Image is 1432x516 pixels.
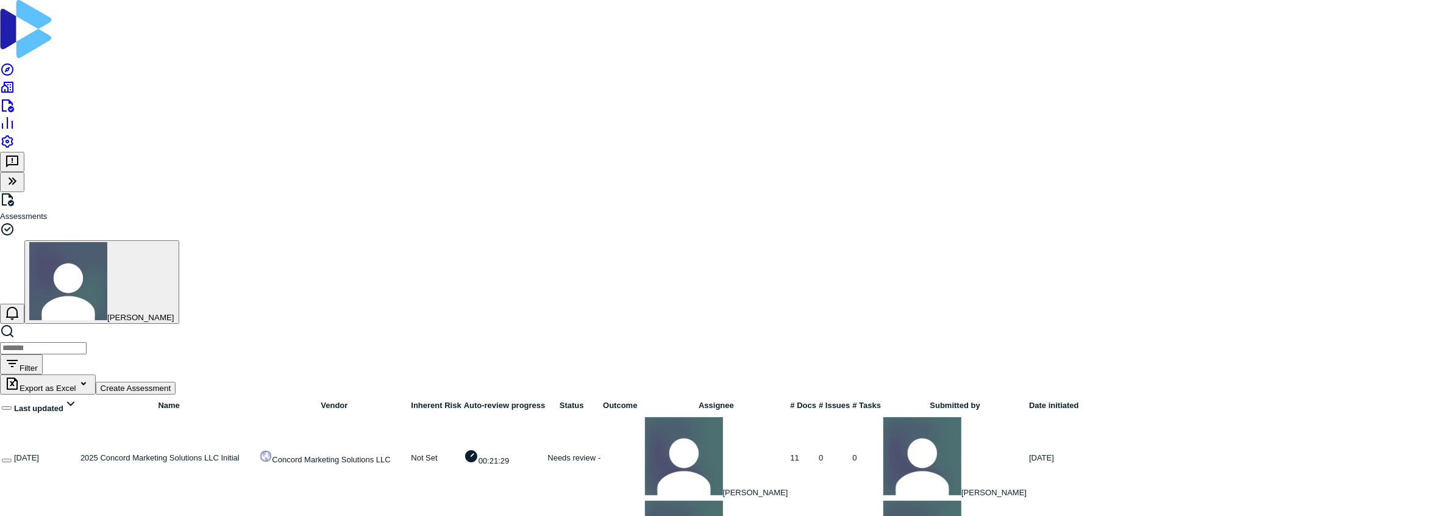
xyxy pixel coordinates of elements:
div: Name [80,400,257,412]
img: https://concordms.com/ [260,450,272,462]
span: Not Set [411,453,437,462]
span: 0 [819,453,823,462]
span: 2025 Concord Marketing Solutions LLC Initial [80,453,240,462]
div: Auto-review progress [464,400,546,412]
span: [PERSON_NAME] [961,488,1027,497]
span: 11 [791,453,799,462]
img: REKHA KOTHANDARAMAN avatar [883,417,961,495]
button: Create Assessment [96,382,176,395]
div: # Docs [791,400,817,412]
img: REKHA KOTHANDARAMAN avatar [645,417,723,495]
span: [DATE] [14,453,39,462]
div: Status [547,400,596,412]
span: Filter [20,364,38,373]
span: [PERSON_NAME] [107,313,174,322]
div: # Issues [819,400,850,412]
img: Anita Ritter avatar [29,242,107,320]
span: [PERSON_NAME] [723,488,788,497]
span: [DATE] [1029,453,1054,462]
div: Last updated [14,396,78,415]
p: Needs review [547,452,596,464]
div: Assignee [645,400,788,412]
td: - [597,417,643,500]
div: Vendor [260,400,408,412]
div: Date initiated [1029,400,1079,412]
div: # Tasks [852,400,881,412]
button: Anita Ritter avatar[PERSON_NAME] [24,240,179,324]
div: Submitted by [883,400,1027,412]
div: Inherent Risk [411,400,461,412]
span: 00:21:29 [479,456,510,465]
span: Concord Marketing Solutions LLC [272,455,390,464]
div: Outcome [598,400,642,412]
span: 0 [852,453,857,462]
